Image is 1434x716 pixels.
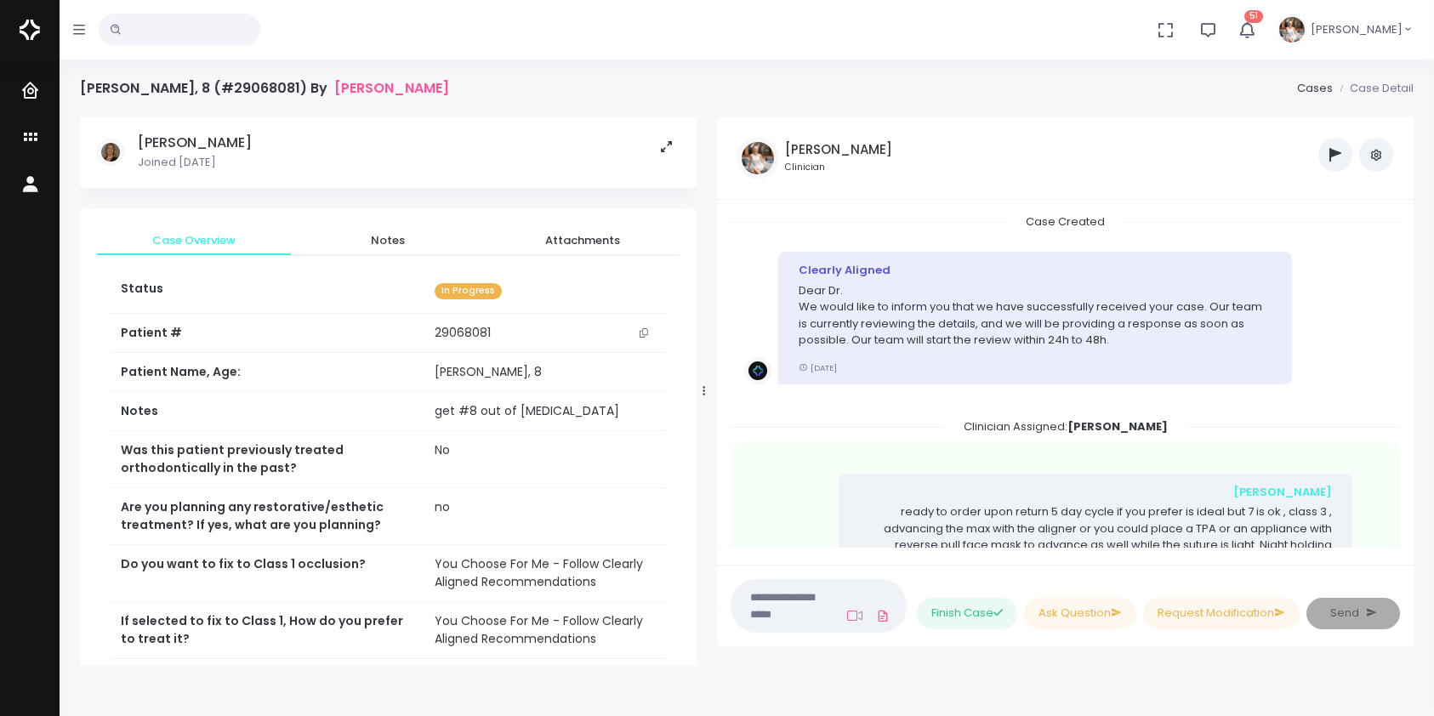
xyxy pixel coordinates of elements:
td: You Choose For Me - Follow Clearly Aligned Recommendations [424,602,666,659]
a: Add Files [873,600,893,631]
span: [PERSON_NAME] [1311,21,1403,38]
td: You Choose For Me - Follow Clearly Aligned Recommendations [424,545,666,602]
span: Clinician Assigned: [943,413,1188,440]
span: Notes [304,232,471,249]
img: Header Avatar [1277,14,1307,45]
span: Case Overview [111,232,277,249]
p: Dear Dr. We would like to inform you that we have successfully received your case. Our team is cu... [799,282,1272,349]
th: Patient # [111,313,424,353]
th: Do you prefer buccal attachments or an esthetic lingual attachment protocol? [111,659,424,716]
button: Request Modification [1143,598,1300,629]
p: Joined [DATE] [138,154,252,171]
th: Do you want to fix to Class 1 occlusion? [111,545,424,602]
td: No [424,431,666,488]
td: no [424,488,666,545]
div: scrollable content [80,117,697,665]
span: In Progress [435,283,502,299]
h5: [PERSON_NAME] [785,142,892,157]
img: Logo Horizontal [20,12,40,48]
b: [PERSON_NAME] [1067,418,1168,435]
td: [PERSON_NAME], 8 [424,353,666,392]
td: get #8 out of [MEDICAL_DATA] [424,392,666,431]
th: Are you planning any restorative/esthetic treatment? If yes, what are you planning? [111,488,424,545]
a: Cases [1297,80,1333,96]
td: You Choose For Me - Follow Clearly Aligned Recommendations [424,659,666,716]
span: Attachments [499,232,666,249]
span: 51 [1244,10,1263,23]
li: Case Detail [1333,80,1414,97]
span: Case Created [1005,208,1125,235]
small: Clinician [785,161,892,174]
th: If selected to fix to Class 1, How do you prefer to treat it? [111,602,424,659]
div: Clearly Aligned [799,262,1272,279]
div: [PERSON_NAME] [859,484,1332,501]
h5: [PERSON_NAME] [138,134,252,151]
p: ready to order upon return 5 day cycle if you prefer is ideal but 7 is ok , class 3 , advancing t... [859,503,1332,587]
th: Was this patient previously treated orthodontically in the past? [111,431,424,488]
button: Finish Case [917,598,1017,629]
h4: [PERSON_NAME], 8 (#29068081) By [80,80,449,96]
th: Notes [111,392,424,431]
small: [DATE] [799,362,837,373]
a: [PERSON_NAME] [334,80,449,96]
th: Patient Name, Age: [111,353,424,392]
th: Status [111,270,424,313]
button: Ask Question [1024,598,1136,629]
div: scrollable content [731,213,1400,548]
a: Add Loom Video [844,609,866,622]
td: 29068081 [424,314,666,353]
